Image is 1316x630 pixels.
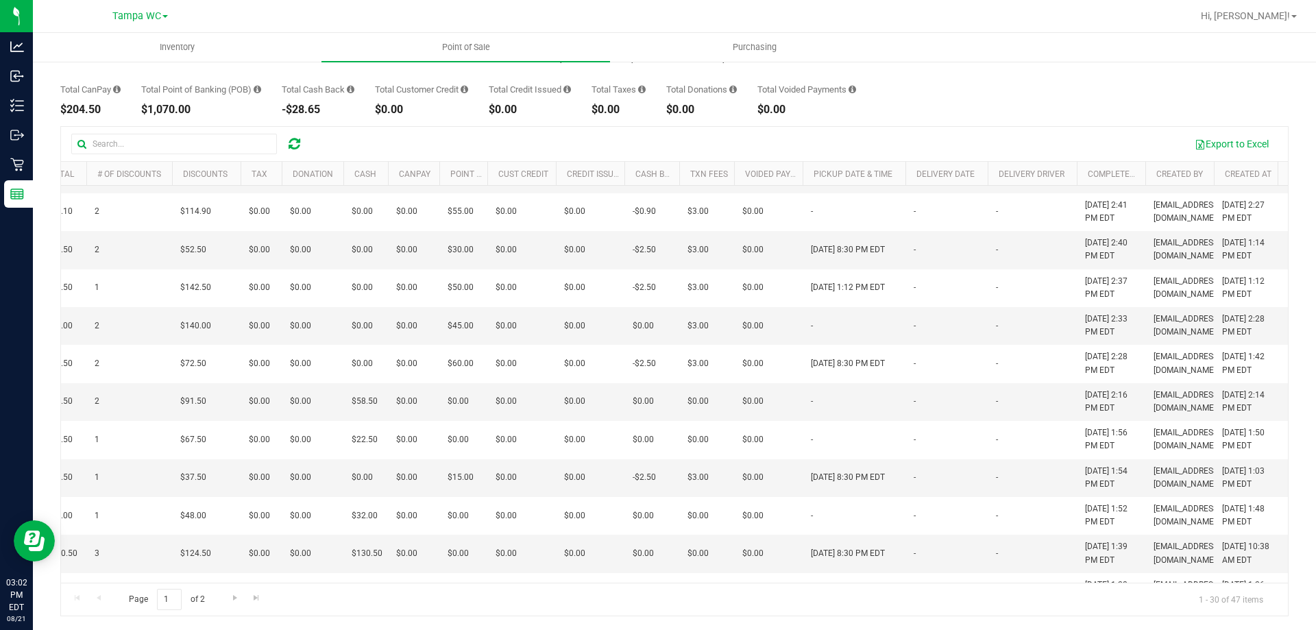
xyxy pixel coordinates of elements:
a: Discounts [183,169,228,179]
a: Delivery Driver [999,169,1064,179]
a: Point of Sale [321,33,610,62]
div: Total Voided Payments [757,85,856,94]
span: $0.00 [687,395,709,408]
a: Purchasing [610,33,899,62]
span: $0.00 [352,281,373,294]
a: Go to the last page [247,589,267,607]
span: [DATE] 2:14 PM EDT [1222,389,1274,415]
a: Delivery Date [916,169,975,179]
span: $0.00 [687,433,709,446]
span: $0.00 [496,433,517,446]
div: Total Taxes [592,85,646,94]
span: $0.00 [742,509,764,522]
a: Cash Back [635,169,681,179]
span: $58.50 [352,395,378,408]
span: [DATE] 10:38 AM EDT [1222,540,1274,566]
span: $0.00 [496,205,517,218]
a: # of Discounts [97,169,161,179]
span: - [996,357,998,370]
span: [EMAIL_ADDRESS][DOMAIN_NAME] [1154,426,1220,452]
input: 1 [157,589,182,610]
a: Go to the next page [225,589,245,607]
span: $15.00 [448,471,474,484]
span: $0.00 [496,281,517,294]
i: Sum of all account credit issued for all refunds from returned purchases in the date range. [563,85,571,94]
span: Inventory [141,41,213,53]
span: [DATE] 2:28 PM EDT [1222,313,1274,339]
a: Completed At [1088,169,1147,179]
a: Total [49,169,74,179]
div: 121 [425,52,465,63]
a: Credit Issued [567,169,624,179]
span: $0.00 [564,205,585,218]
span: 2 [95,319,99,332]
span: -$2.50 [633,243,656,256]
span: $0.00 [249,433,270,446]
span: [DATE] 1:26 PM EDT [1222,579,1274,605]
span: [DATE] 2:37 PM EDT [1085,275,1137,301]
span: $0.00 [249,319,270,332]
span: $60.00 [448,357,474,370]
span: $72.50 [180,357,206,370]
span: [DATE] 1:42 PM EDT [1222,350,1274,376]
div: 141 [486,52,527,63]
span: $0.00 [633,547,654,560]
span: 2 [95,243,99,256]
div: $204.50 [60,104,121,115]
span: $0.00 [564,395,585,408]
inline-svg: Outbound [10,128,24,142]
span: $3.00 [687,243,709,256]
span: [DATE] 1:03 PM EDT [1222,465,1274,491]
span: [DATE] 2:28 PM EDT [1085,350,1137,376]
span: $32.00 [352,509,378,522]
span: [DATE] 8:30 PM EDT [811,357,885,370]
span: $30.00 [448,243,474,256]
i: Sum of the successful, non-voided CanPay payment transactions for all purchases in the date range. [113,85,121,94]
span: $0.00 [396,395,417,408]
inline-svg: Analytics [10,40,24,53]
span: 2 [95,357,99,370]
span: $0.00 [290,509,311,522]
span: $0.00 [249,281,270,294]
span: $0.00 [496,395,517,408]
input: Search... [71,134,277,154]
span: $0.00 [249,243,270,256]
span: $0.00 [564,281,585,294]
span: $0.00 [396,205,417,218]
span: $140.00 [180,319,211,332]
span: $0.00 [249,395,270,408]
span: $0.00 [396,547,417,560]
span: $3.00 [687,357,709,370]
div: Total Credit Issued [489,85,571,94]
span: $0.00 [352,319,373,332]
div: $2,569.25 [548,52,598,63]
div: 0 [239,52,313,63]
div: $0.00 [375,104,468,115]
div: Total Cash Back [282,85,354,94]
span: $0.00 [633,395,654,408]
span: $0.00 [352,357,373,370]
span: $0.00 [448,509,469,522]
span: - [811,509,813,522]
span: - [996,547,998,560]
span: - [996,281,998,294]
i: Sum of all voided payment transaction amounts, excluding tips and transaction fees, for all purch... [849,85,856,94]
span: $0.00 [352,205,373,218]
span: [DATE] 1:50 PM EDT [1222,426,1274,452]
span: -$2.50 [633,281,656,294]
span: $0.00 [249,509,270,522]
a: Inventory [33,33,321,62]
div: Total Customer Credit [375,85,468,94]
span: [EMAIL_ADDRESS][DOMAIN_NAME] [1154,502,1220,529]
inline-svg: Reports [10,187,24,201]
div: $1,070.00 [141,104,261,115]
span: [DATE] 1:12 PM EDT [1222,275,1274,301]
span: - [914,509,916,522]
div: $1,323.40 [710,52,761,63]
span: - [811,319,813,332]
span: - [996,433,998,446]
span: $0.00 [290,433,311,446]
span: - [914,433,916,446]
span: $0.00 [290,547,311,560]
span: $0.00 [496,319,517,332]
